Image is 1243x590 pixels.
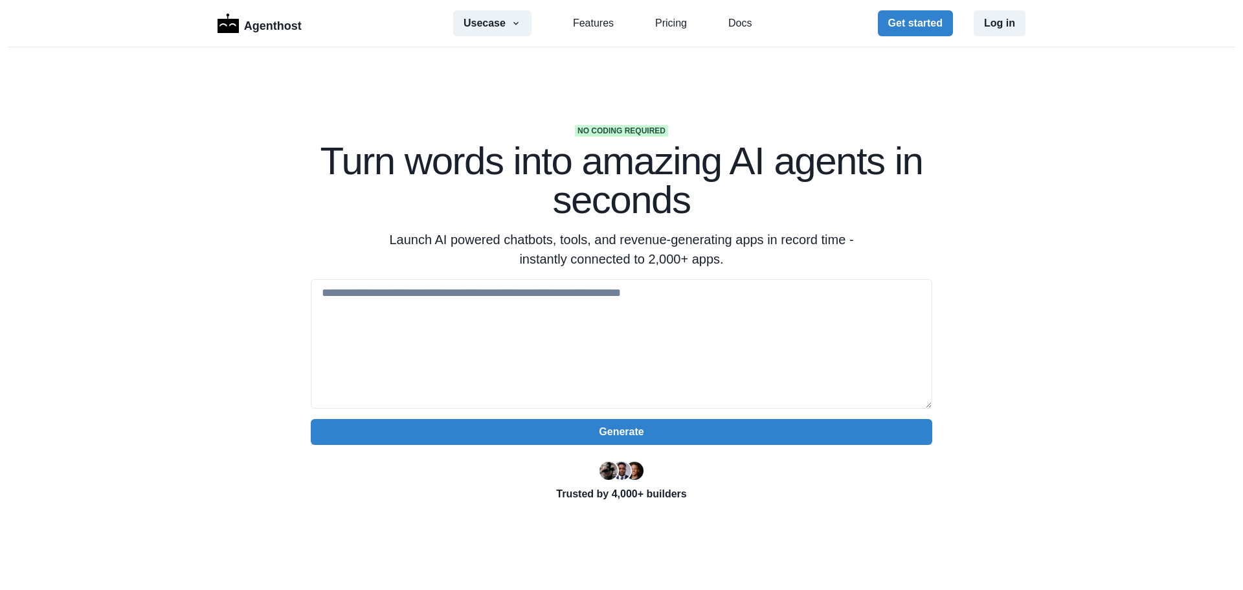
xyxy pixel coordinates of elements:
a: Features [573,16,614,31]
button: Log in [974,10,1025,36]
button: Generate [311,419,932,445]
p: Launch AI powered chatbots, tools, and revenue-generating apps in record time - instantly connect... [373,230,870,269]
h1: Turn words into amazing AI agents in seconds [311,142,932,220]
img: Kent Dodds [625,462,644,480]
img: Logo [218,14,239,33]
a: LogoAgenthost [218,12,302,35]
p: Agenthost [244,12,302,35]
button: Usecase [453,10,532,36]
a: Pricing [655,16,687,31]
img: Ryan Florence [599,462,618,480]
span: No coding required [575,125,668,137]
a: Docs [728,16,752,31]
p: Trusted by 4,000+ builders [311,486,932,502]
img: Segun Adebayo [612,462,631,480]
button: Get started [878,10,953,36]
